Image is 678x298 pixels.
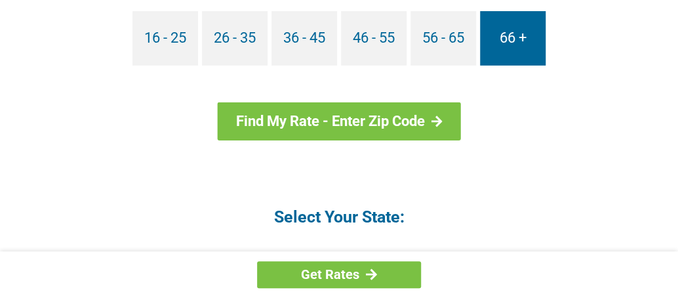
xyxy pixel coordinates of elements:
[480,11,546,66] a: 66 +
[257,261,421,288] a: Get Rates
[218,102,461,140] a: Find My Rate - Enter Zip Code
[410,11,476,66] a: 56 - 65
[132,11,198,66] a: 16 - 25
[271,11,337,66] a: 36 - 45
[341,11,407,66] a: 46 - 55
[202,11,268,66] a: 26 - 35
[37,206,641,228] h4: Select Your State:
